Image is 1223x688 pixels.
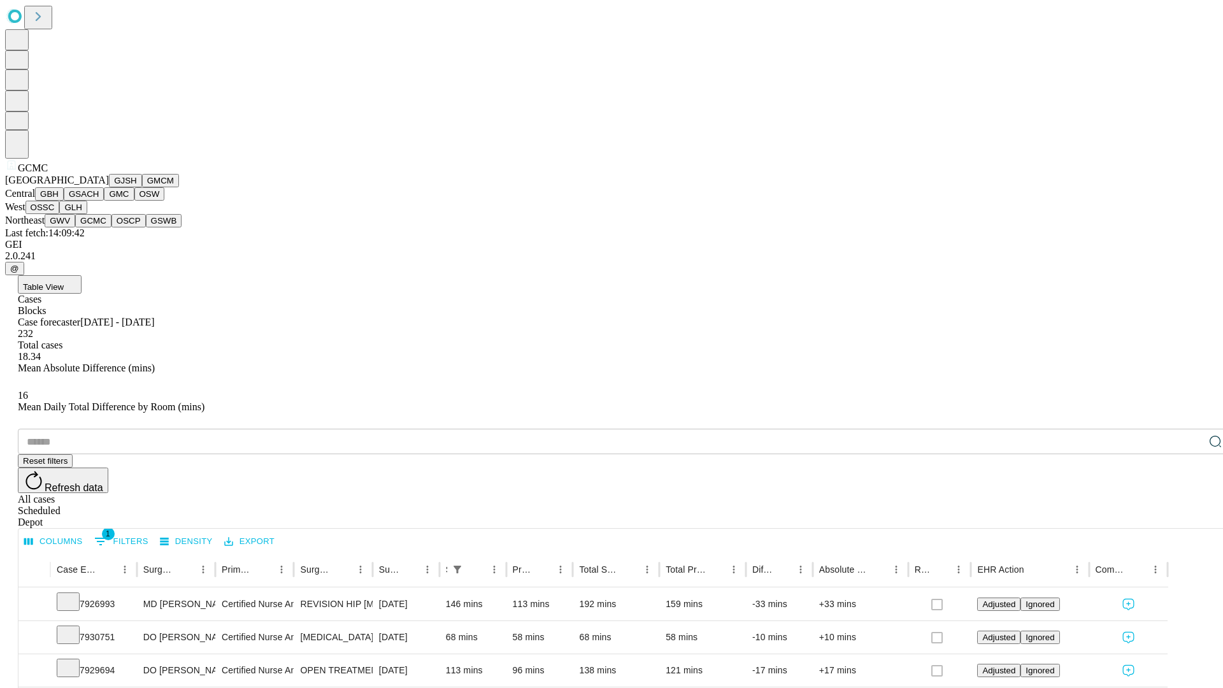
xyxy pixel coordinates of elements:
[379,621,433,654] div: [DATE]
[102,527,115,540] span: 1
[300,564,332,575] div: Surgery Name
[915,564,931,575] div: Resolved in EHR
[579,621,653,654] div: 68 mins
[446,564,447,575] div: Scheduled In Room Duration
[146,214,182,227] button: GSWB
[5,227,85,238] span: Last fetch: 14:09:42
[1026,599,1054,609] span: Ignored
[379,654,433,687] div: [DATE]
[143,588,209,620] div: MD [PERSON_NAME] [PERSON_NAME] Md
[143,621,209,654] div: DO [PERSON_NAME]
[18,275,82,294] button: Table View
[5,175,109,185] span: [GEOGRAPHIC_DATA]
[666,654,740,687] div: 121 mins
[45,214,75,227] button: GWV
[222,621,287,654] div: Certified Nurse Anesthetist
[513,588,567,620] div: 113 mins
[57,654,131,687] div: 7929694
[950,561,968,578] button: Menu
[18,162,48,173] span: GCMC
[352,561,369,578] button: Menu
[579,588,653,620] div: 192 mins
[25,594,44,616] button: Expand
[819,654,902,687] div: +17 mins
[143,564,175,575] div: Surgeon Name
[666,621,740,654] div: 58 mins
[418,561,436,578] button: Menu
[379,564,399,575] div: Surgery Date
[1026,666,1054,675] span: Ignored
[5,262,24,275] button: @
[5,239,1218,250] div: GEI
[579,654,653,687] div: 138 mins
[23,456,68,466] span: Reset filters
[5,201,25,212] span: West
[819,588,902,620] div: +33 mins
[1026,561,1043,578] button: Sort
[111,214,146,227] button: OSCP
[35,187,64,201] button: GBH
[932,561,950,578] button: Sort
[1129,561,1147,578] button: Sort
[752,564,773,575] div: Difference
[1020,664,1059,677] button: Ignored
[18,390,28,401] span: 16
[18,401,204,412] span: Mean Daily Total Difference by Room (mins)
[64,187,104,201] button: GSACH
[982,633,1015,642] span: Adjusted
[255,561,273,578] button: Sort
[221,532,278,552] button: Export
[513,564,533,575] div: Predicted In Room Duration
[513,654,567,687] div: 96 mins
[752,654,806,687] div: -17 mins
[513,621,567,654] div: 58 mins
[448,561,466,578] div: 1 active filter
[379,588,433,620] div: [DATE]
[752,621,806,654] div: -10 mins
[1020,631,1059,644] button: Ignored
[1068,561,1086,578] button: Menu
[5,188,35,199] span: Central
[25,627,44,649] button: Expand
[25,660,44,682] button: Expand
[18,454,73,468] button: Reset filters
[977,664,1020,677] button: Adjusted
[982,666,1015,675] span: Adjusted
[98,561,116,578] button: Sort
[666,588,740,620] div: 159 mins
[18,468,108,493] button: Refresh data
[5,215,45,226] span: Northeast
[1020,598,1059,611] button: Ignored
[977,598,1020,611] button: Adjusted
[116,561,134,578] button: Menu
[300,588,366,620] div: REVISION HIP [MEDICAL_DATA] ACETABULAR
[448,561,466,578] button: Show filters
[23,282,64,292] span: Table View
[334,561,352,578] button: Sort
[534,561,552,578] button: Sort
[1147,561,1164,578] button: Menu
[194,561,212,578] button: Menu
[75,214,111,227] button: GCMC
[485,561,503,578] button: Menu
[25,201,60,214] button: OSSC
[792,561,810,578] button: Menu
[552,561,569,578] button: Menu
[707,561,725,578] button: Sort
[869,561,887,578] button: Sort
[468,561,485,578] button: Sort
[222,654,287,687] div: Certified Nurse Anesthetist
[176,561,194,578] button: Sort
[300,621,366,654] div: [MEDICAL_DATA] SKIN [MEDICAL_DATA] AND MUSCLE
[300,654,366,687] div: OPEN TREATMENT [MEDICAL_DATA] FRACTURE WITH FIXATION
[57,621,131,654] div: 7930751
[222,564,254,575] div: Primary Service
[134,187,165,201] button: OSW
[10,264,19,273] span: @
[579,564,619,575] div: Total Scheduled Duration
[91,531,152,552] button: Show filters
[222,588,287,620] div: Certified Nurse Anesthetist
[157,532,216,552] button: Density
[109,174,142,187] button: GJSH
[104,187,134,201] button: GMC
